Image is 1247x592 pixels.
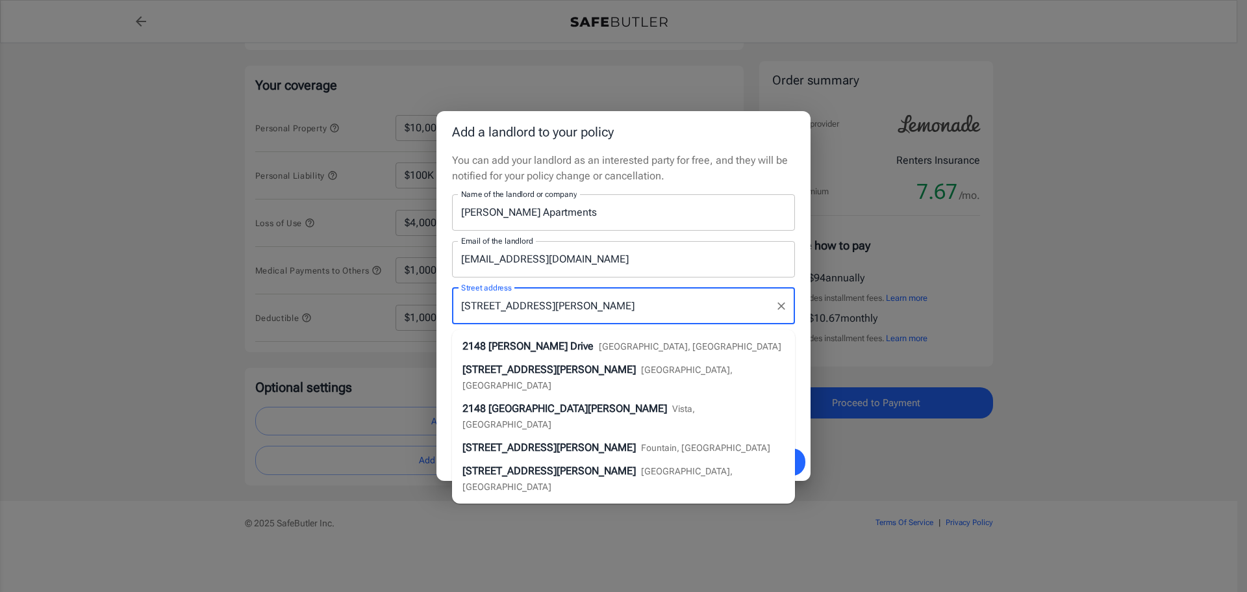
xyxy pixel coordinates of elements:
span: 2148 [462,402,486,415]
label: Email of the landlord [461,235,533,246]
p: You can add your landlord as an interested party for free, and they will be notified for your pol... [452,153,795,184]
label: Name of the landlord or company [461,188,577,199]
span: 2148 [462,340,486,352]
span: [STREET_ADDRESS][PERSON_NAME] [462,465,636,477]
h2: Add a landlord to your policy [436,111,811,153]
span: [STREET_ADDRESS][PERSON_NAME] [462,363,636,376]
span: [GEOGRAPHIC_DATA][PERSON_NAME] [488,402,667,415]
label: Street address [461,282,512,293]
span: [STREET_ADDRESS][PERSON_NAME] [462,441,636,454]
span: Fountain, [GEOGRAPHIC_DATA] [641,443,770,453]
span: [GEOGRAPHIC_DATA], [GEOGRAPHIC_DATA] [599,341,781,352]
span: [PERSON_NAME] Drive [488,340,594,352]
button: Clear [772,297,790,315]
